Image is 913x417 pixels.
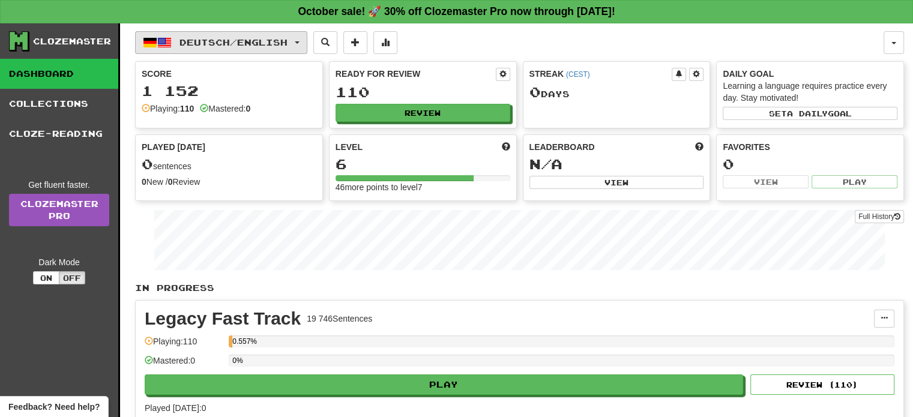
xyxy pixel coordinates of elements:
span: Level [336,141,363,153]
strong: 0 [246,104,250,113]
div: 19 746 Sentences [307,313,372,325]
button: View [723,175,809,188]
div: 1 152 [142,83,316,98]
button: Search sentences [313,31,337,54]
div: Dark Mode [9,256,109,268]
button: Full History [855,210,904,223]
div: 110 [336,85,510,100]
strong: 110 [180,104,194,113]
span: 0 [529,83,541,100]
div: Daily Goal [723,68,897,80]
div: Learning a language requires practice every day. Stay motivated! [723,80,897,104]
div: Mastered: [200,103,250,115]
div: Favorites [723,141,897,153]
span: Played [DATE]: 0 [145,403,206,413]
strong: October sale! 🚀 30% off Clozemaster Pro now through [DATE]! [298,5,615,17]
div: Playing: [142,103,194,115]
div: New / Review [142,176,316,188]
button: Add sentence to collection [343,31,367,54]
span: a daily [787,109,828,118]
button: View [529,176,704,189]
span: N/A [529,155,562,172]
div: Score [142,68,316,80]
div: 46 more points to level 7 [336,181,510,193]
div: Legacy Fast Track [145,310,301,328]
button: Seta dailygoal [723,107,897,120]
span: Leaderboard [529,141,595,153]
a: (CEST) [566,70,590,79]
div: Mastered: 0 [145,355,223,374]
p: In Progress [135,282,904,294]
div: Streak [529,68,672,80]
button: Play [145,374,743,395]
div: 6 [336,157,510,172]
button: Off [59,271,85,284]
strong: 0 [142,177,146,187]
button: More stats [373,31,397,54]
div: Clozemaster [33,35,111,47]
div: 0 [723,157,897,172]
div: Day s [529,85,704,100]
span: This week in points, UTC [695,141,704,153]
span: Score more points to level up [502,141,510,153]
span: Played [DATE] [142,141,205,153]
div: sentences [142,157,316,172]
a: ClozemasterPro [9,194,109,226]
div: Ready for Review [336,68,496,80]
div: Get fluent faster. [9,179,109,191]
strong: 0 [168,177,173,187]
div: Playing: 110 [145,335,223,355]
button: Review [336,104,510,122]
button: Review (110) [750,374,894,395]
button: On [33,271,59,284]
button: Deutsch/English [135,31,307,54]
button: Play [812,175,897,188]
span: Open feedback widget [8,401,100,413]
span: Deutsch / English [179,37,288,47]
span: 0 [142,155,153,172]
